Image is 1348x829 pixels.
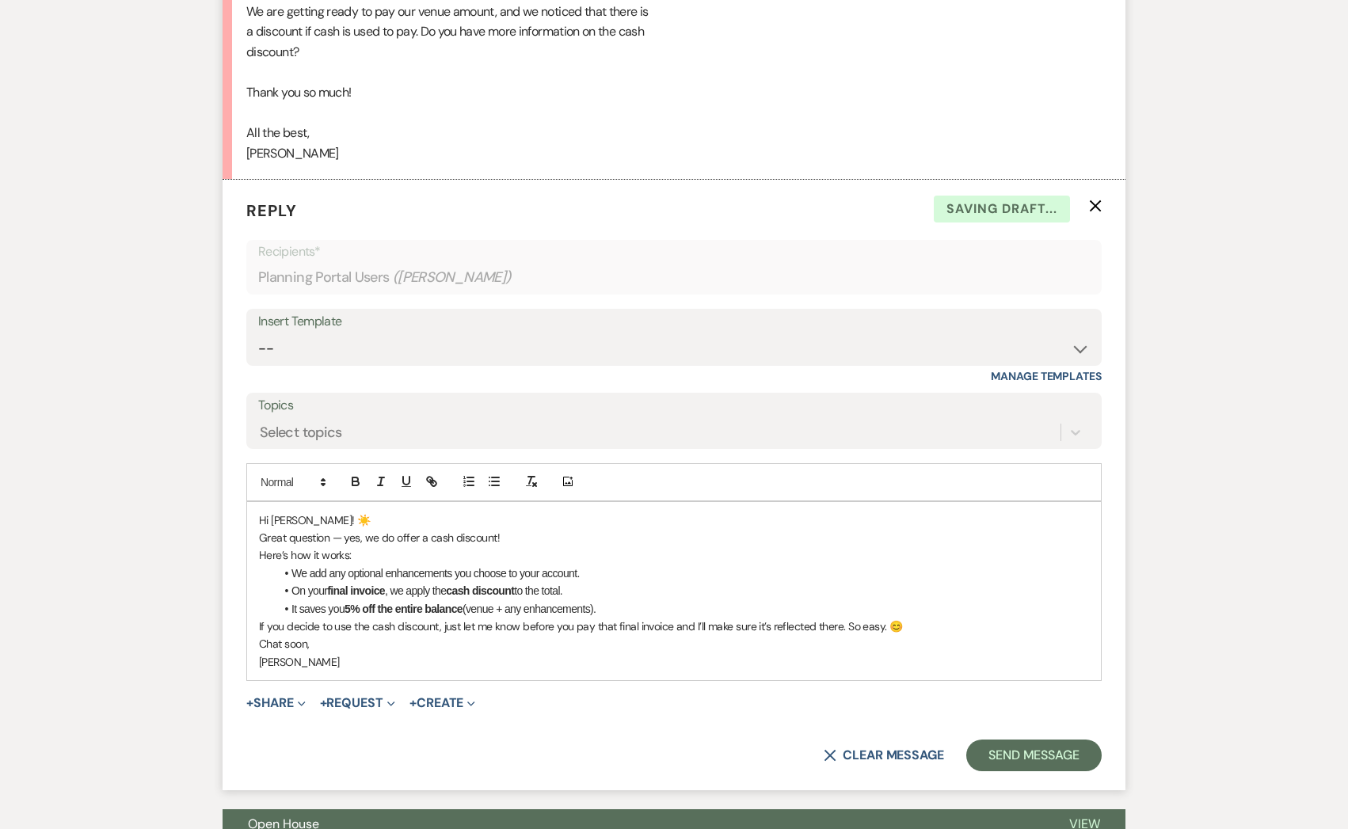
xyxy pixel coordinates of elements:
div: Insert Template [258,310,1090,333]
strong: cash discount [446,584,514,597]
p: [PERSON_NAME] [259,653,1089,671]
span: + [320,697,327,709]
p: If you decide to use the cash discount, just let me know before you pay that final invoice and I’... [259,618,1089,635]
button: Request [320,697,395,709]
button: Clear message [824,749,944,762]
p: Chat soon, [259,635,1089,652]
li: We add any optional enhancements you choose to your account. [275,565,1089,582]
strong: final invoice [327,584,385,597]
button: Create [409,697,475,709]
div: Select topics [260,421,342,443]
p: Hi [PERSON_NAME]! ☀️ [259,511,1089,529]
li: On your , we apply the to the total. [275,582,1089,599]
a: Manage Templates [991,369,1102,383]
p: Here’s how it works: [259,546,1089,564]
span: + [246,697,253,709]
span: ( [PERSON_NAME] ) [393,267,512,288]
span: + [409,697,417,709]
span: Reply [246,200,297,221]
strong: 5% off the entire balance [345,603,463,615]
button: Send Message [966,740,1102,771]
li: It saves you (venue + any enhancements). [275,600,1089,618]
span: Saving draft... [934,196,1070,222]
label: Topics [258,394,1090,417]
p: Great question — yes, we do offer a cash discount! [259,529,1089,546]
p: Recipients* [258,241,1090,262]
button: Share [246,697,306,709]
div: Planning Portal Users [258,262,1090,293]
